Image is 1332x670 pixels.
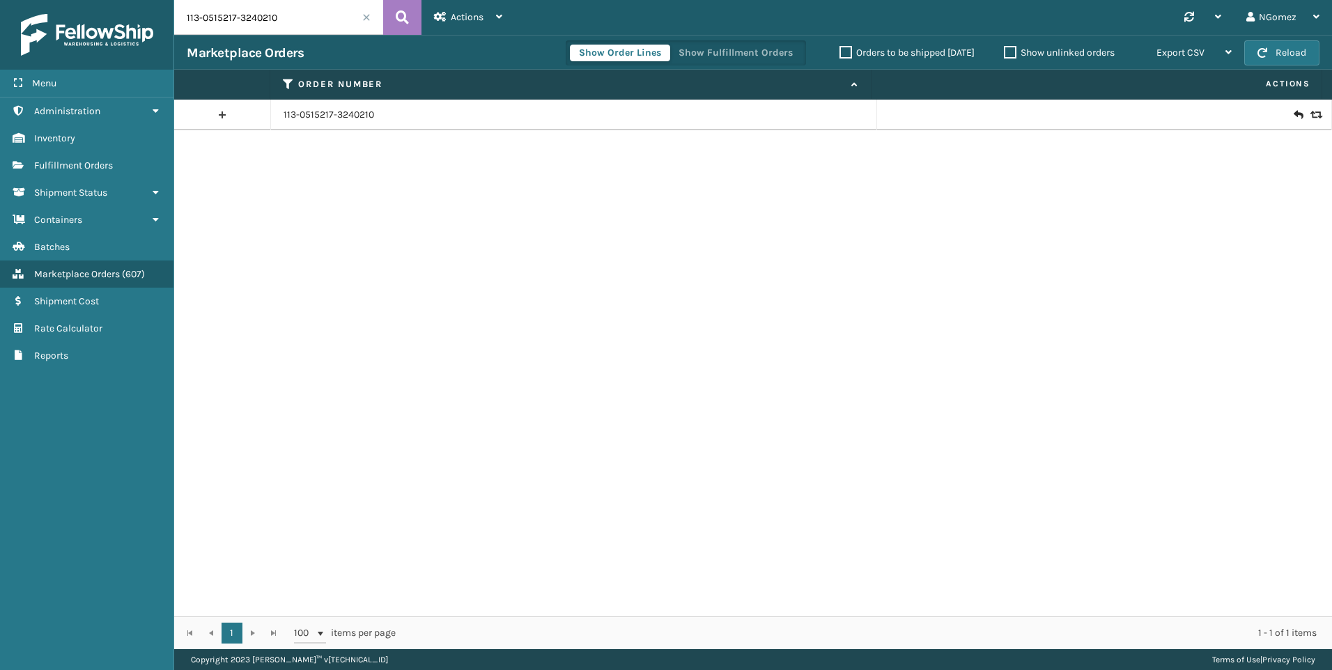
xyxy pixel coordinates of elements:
label: Order Number [298,78,844,91]
span: items per page [294,623,396,644]
span: Fulfillment Orders [34,159,113,171]
span: Export CSV [1156,47,1205,59]
label: Show unlinked orders [1004,47,1115,59]
span: Menu [32,77,56,89]
span: Rate Calculator [34,322,102,334]
h3: Marketplace Orders [187,45,304,61]
span: Shipment Status [34,187,107,198]
span: 100 [294,626,315,640]
span: Batches [34,241,70,253]
a: Terms of Use [1212,655,1260,664]
span: Containers [34,214,82,226]
img: logo [21,14,153,56]
span: ( 607 ) [122,268,145,280]
button: Reload [1244,40,1319,65]
span: Reports [34,350,68,361]
div: | [1212,649,1315,670]
a: 113-0515217-3240210 [284,108,374,122]
button: Show Fulfillment Orders [669,45,802,61]
span: Marketplace Orders [34,268,120,280]
span: Administration [34,105,100,117]
p: Copyright 2023 [PERSON_NAME]™ v [TECHNICAL_ID] [191,649,388,670]
a: Privacy Policy [1262,655,1315,664]
span: Actions [876,72,1319,95]
a: 1 [222,623,242,644]
i: Create Return Label [1294,108,1302,122]
span: Inventory [34,132,75,144]
label: Orders to be shipped [DATE] [839,47,975,59]
button: Show Order Lines [570,45,670,61]
div: 1 - 1 of 1 items [415,626,1317,640]
i: Replace [1310,110,1319,120]
span: Actions [451,11,483,23]
span: Shipment Cost [34,295,99,307]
